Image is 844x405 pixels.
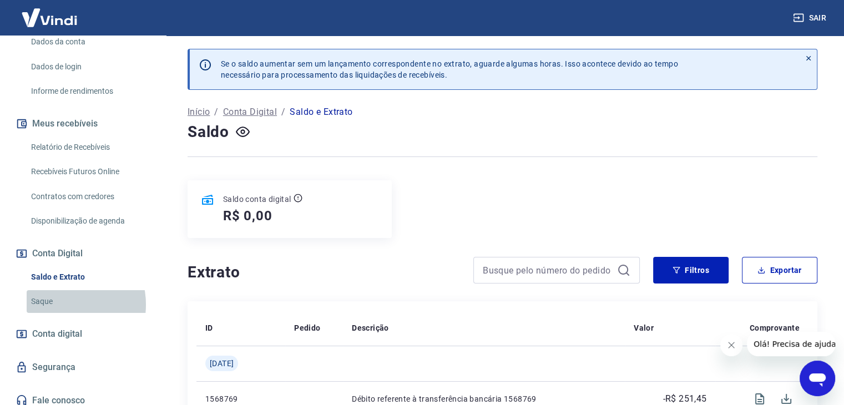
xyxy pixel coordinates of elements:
[223,105,277,119] a: Conta Digital
[27,80,153,103] a: Informe de rendimentos
[742,257,817,283] button: Exportar
[634,322,654,333] p: Valor
[294,322,320,333] p: Pedido
[188,105,210,119] a: Início
[750,322,800,333] p: Comprovante
[290,105,352,119] p: Saldo e Extrato
[13,355,153,379] a: Segurança
[27,185,153,208] a: Contratos com credores
[214,105,218,119] p: /
[720,334,742,356] iframe: Fechar mensagem
[210,358,234,369] span: [DATE]
[188,261,460,283] h4: Extrato
[800,361,835,396] iframe: Botão para abrir a janela de mensagens
[7,8,93,17] span: Olá! Precisa de ajuda?
[791,8,831,28] button: Sair
[188,121,229,143] h4: Saldo
[27,31,153,53] a: Dados da conta
[27,266,153,288] a: Saldo e Extrato
[223,194,291,205] p: Saldo conta digital
[27,136,153,159] a: Relatório de Recebíveis
[483,262,613,279] input: Busque pelo número do pedido
[13,241,153,266] button: Conta Digital
[13,322,153,346] a: Conta digital
[32,326,82,342] span: Conta digital
[27,210,153,232] a: Disponibilização de agenda
[13,1,85,34] img: Vindi
[221,58,678,80] p: Se o saldo aumentar sem um lançamento correspondente no extrato, aguarde algumas horas. Isso acon...
[27,55,153,78] a: Dados de login
[223,207,272,225] h5: R$ 0,00
[205,393,276,404] p: 1568769
[205,322,213,333] p: ID
[13,112,153,136] button: Meus recebíveis
[27,160,153,183] a: Recebíveis Futuros Online
[27,290,153,313] a: Saque
[747,332,835,356] iframe: Mensagem da empresa
[352,393,616,404] p: Débito referente à transferência bancária 1568769
[653,257,729,283] button: Filtros
[352,322,389,333] p: Descrição
[281,105,285,119] p: /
